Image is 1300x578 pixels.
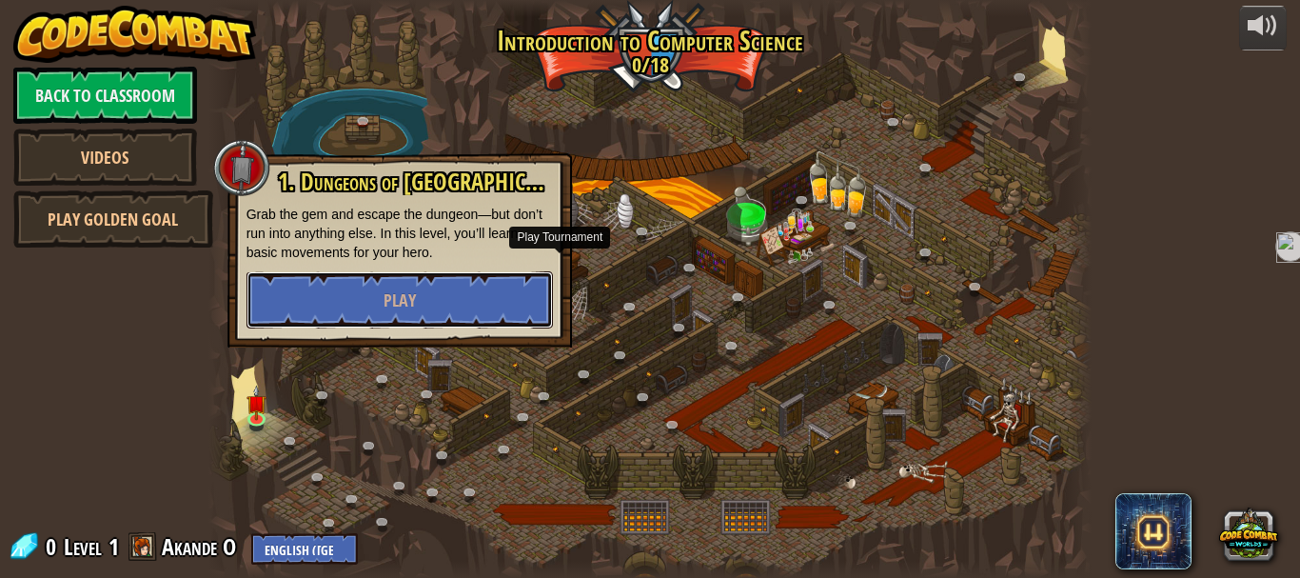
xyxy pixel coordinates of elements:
span: Level [64,531,102,563]
img: CodeCombat [13,6,257,63]
a: Akande O [162,531,242,562]
span: 1. Dungeons of [GEOGRAPHIC_DATA] [278,166,587,198]
img: level-banner-unstarted.png [246,385,266,420]
span: 1 [108,531,119,562]
span: 0 [46,531,62,562]
p: Grab the gem and escape the dungeon—but don’t run into anything else. In this level, you’ll learn... [246,205,553,262]
a: Back to Classroom [13,67,197,124]
div: Play Tournament [509,227,610,249]
a: Play Golden Goal [13,190,213,248]
a: Videos [13,129,197,186]
span: Play [384,289,416,312]
button: Play [246,271,553,329]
